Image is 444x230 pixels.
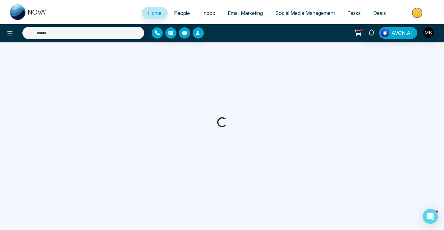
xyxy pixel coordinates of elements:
img: User Avatar [423,27,434,38]
span: AVON AI [391,29,412,37]
span: People [174,10,190,16]
a: Deals [367,7,392,19]
a: Inbox [196,7,222,19]
span: Home [148,10,162,16]
img: Lead Flow [381,29,389,37]
a: Social Media Management [269,7,341,19]
img: Nova CRM Logo [10,4,47,20]
span: Inbox [202,10,215,16]
span: Deals [373,10,386,16]
a: Home [142,7,168,19]
a: Email Marketing [222,7,269,19]
span: Social Media Management [275,10,335,16]
a: Tasks [341,7,367,19]
a: People [168,7,196,19]
span: Email Marketing [228,10,263,16]
button: AVON AI [379,27,417,39]
div: Open Intercom Messenger [423,209,438,224]
img: Market-place.gif [395,6,440,20]
span: Tasks [347,10,361,16]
